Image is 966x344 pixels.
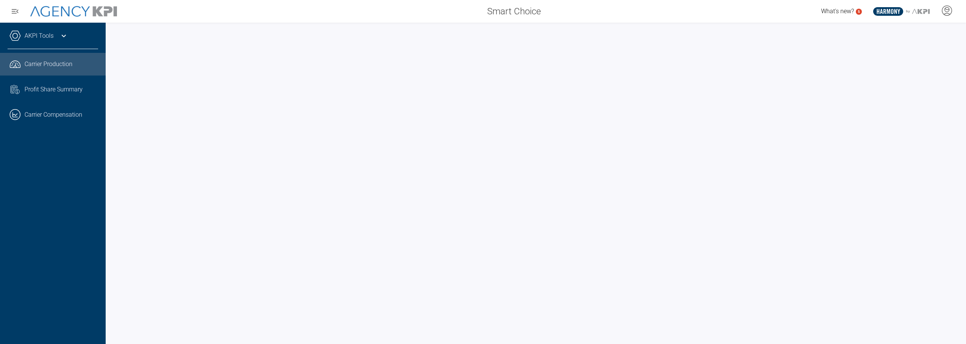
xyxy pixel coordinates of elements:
[25,31,54,40] a: AKPI Tools
[858,9,860,14] text: 5
[821,8,854,15] span: What's new?
[487,5,541,18] span: Smart Choice
[25,85,83,94] span: Profit Share Summary
[25,60,72,69] span: Carrier Production
[30,6,117,17] img: AgencyKPI
[856,9,862,15] a: 5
